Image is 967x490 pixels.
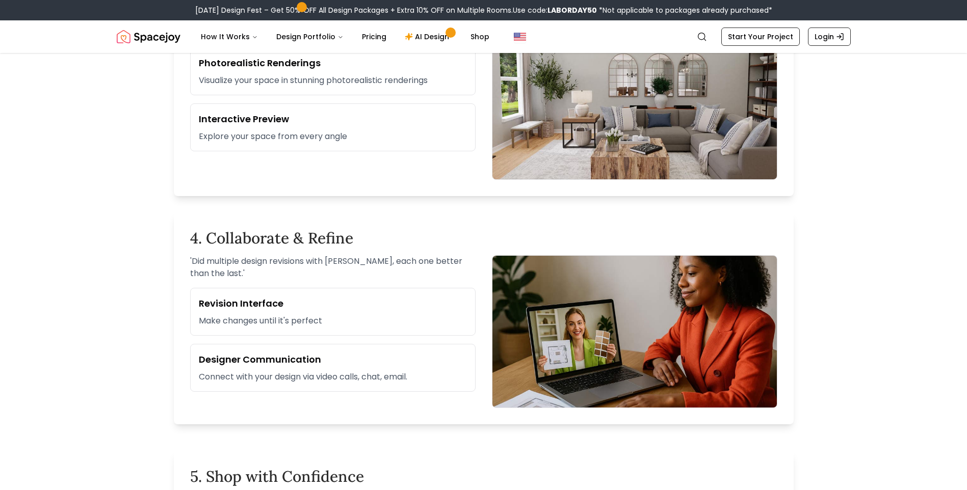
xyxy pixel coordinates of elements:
span: Use code: [513,5,597,15]
p: ' Did multiple design revisions with [PERSON_NAME], each one better than the last. ' [190,255,476,280]
span: *Not applicable to packages already purchased* [597,5,772,15]
img: Photorealisitc designs by Spacejoy [492,27,777,180]
button: Design Portfolio [268,26,352,47]
h3: Designer Communication [199,352,467,367]
a: Spacejoy [117,26,180,47]
div: [DATE] Design Fest – Get 50% OFF All Design Packages + Extra 10% OFF on Multiple Rooms. [195,5,772,15]
a: Pricing [354,26,395,47]
h2: 4. Collaborate & Refine [190,229,777,247]
p: Make changes until it's perfect [199,315,467,327]
a: Shop [462,26,498,47]
h2: 5. Shop with Confidence [190,467,777,485]
img: United States [514,31,526,43]
nav: Global [117,20,851,53]
a: Login [808,28,851,46]
img: Collaborate with Spacejoy designer [492,255,777,408]
h3: Interactive Preview [199,112,467,126]
p: Visualize your space in stunning photorealistic renderings [199,74,467,87]
h3: Revision Interface [199,296,467,311]
p: Explore your space from every angle [199,130,467,143]
a: Start Your Project [721,28,800,46]
h3: Photorealistic Renderings [199,56,467,70]
button: How It Works [193,26,266,47]
b: LABORDAY50 [547,5,597,15]
a: AI Design [397,26,460,47]
img: Spacejoy Logo [117,26,180,47]
p: Connect with your design via video calls, chat, email. [199,371,467,383]
nav: Main [193,26,498,47]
